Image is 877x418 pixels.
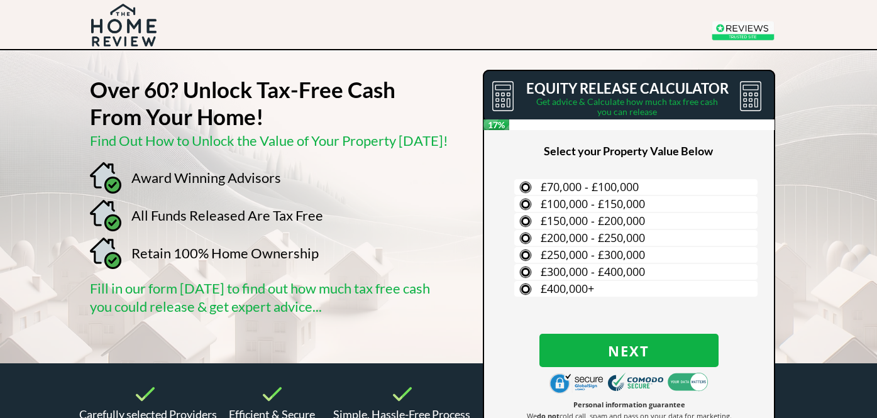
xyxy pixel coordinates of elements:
span: All Funds Released Are Tax Free [131,207,323,224]
strong: Over 60? Unlock Tax-Free Cash From Your Home! [90,76,395,129]
span: Next [539,343,719,359]
span: EQUITY RELEASE CALCULATOR [526,80,729,97]
span: Personal information guarantee [573,400,685,409]
span: £200,000 - £250,000 [541,230,645,245]
span: Find Out How to Unlock the Value of Your Property [DATE]! [90,132,448,149]
span: £150,000 - £200,000 [541,213,645,228]
button: Next [539,334,719,367]
span: 17% [483,119,509,130]
span: Get advice & Calculate how much tax free cash you can release [536,96,718,117]
span: Award Winning Advisors [131,169,281,186]
span: £250,000 - £300,000 [541,247,645,262]
span: Select your Property Value Below [544,144,713,158]
span: Retain 100% Home Ownership [131,245,319,261]
span: Fill in our form [DATE] to find out how much tax free cash you could release & get expert advice... [90,280,430,315]
span: £70,000 - £100,000 [541,179,639,194]
span: £100,000 - £150,000 [541,196,645,211]
span: £300,000 - £400,000 [541,264,645,279]
span: £400,000+ [541,281,594,296]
